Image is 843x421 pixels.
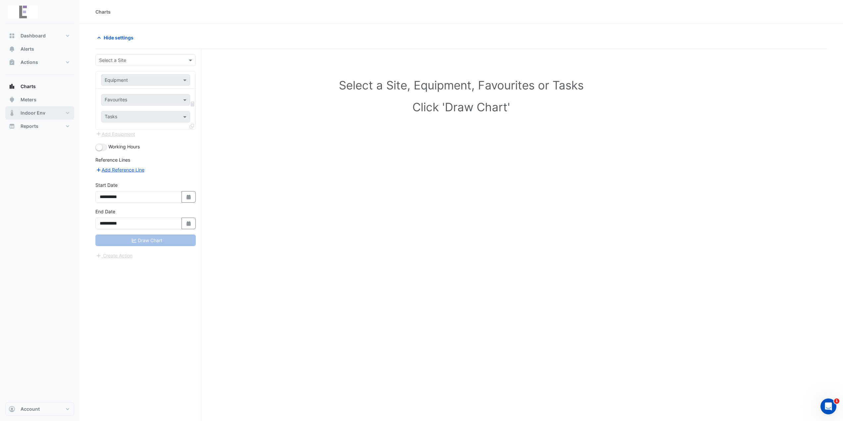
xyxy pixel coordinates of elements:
[95,208,115,215] label: End Date
[820,398,836,414] iframe: Intercom live chat
[104,34,133,41] span: Hide settings
[21,110,45,116] span: Indoor Env
[110,78,813,92] h1: Select a Site, Equipment, Favourites or Tasks
[21,46,34,52] span: Alerts
[5,80,74,93] button: Charts
[110,100,813,114] h1: Click 'Draw Chart'
[9,59,15,66] app-icon: Actions
[9,96,15,103] app-icon: Meters
[189,123,194,129] span: Clone Favourites and Tasks from this Equipment to other Equipment
[95,166,145,174] button: Add Reference Line
[9,32,15,39] app-icon: Dashboard
[9,110,15,116] app-icon: Indoor Env
[104,96,127,105] div: Favourites
[95,182,118,188] label: Start Date
[21,59,38,66] span: Actions
[95,8,111,15] div: Charts
[5,106,74,120] button: Indoor Env
[21,32,46,39] span: Dashboard
[95,156,130,163] label: Reference Lines
[21,83,36,90] span: Charts
[5,402,74,416] button: Account
[186,194,192,200] fa-icon: Select Date
[8,5,38,19] img: Company Logo
[95,252,133,258] app-escalated-ticket-create-button: Please correct errors first
[95,32,138,43] button: Hide settings
[5,29,74,42] button: Dashboard
[21,406,40,412] span: Account
[5,93,74,106] button: Meters
[5,56,74,69] button: Actions
[104,113,117,122] div: Tasks
[5,120,74,133] button: Reports
[5,42,74,56] button: Alerts
[9,46,15,52] app-icon: Alerts
[108,144,140,149] span: Working Hours
[21,123,38,130] span: Reports
[186,221,192,226] fa-icon: Select Date
[21,96,36,103] span: Meters
[9,123,15,130] app-icon: Reports
[190,101,196,107] span: Choose Function
[9,83,15,90] app-icon: Charts
[834,398,839,404] span: 1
